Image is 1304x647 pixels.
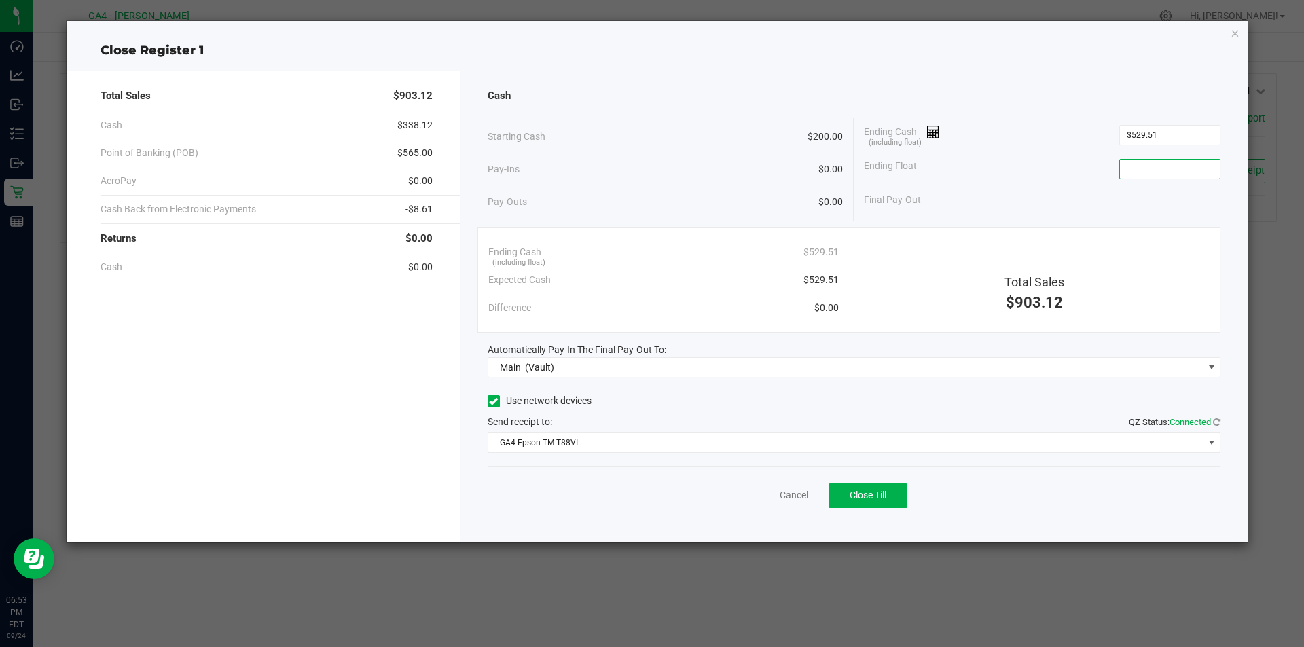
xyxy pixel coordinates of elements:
[101,174,137,188] span: AeroPay
[1006,294,1063,311] span: $903.12
[864,159,917,179] span: Ending Float
[488,433,1203,452] span: GA4 Epson TM T88VI
[808,130,843,144] span: $200.00
[101,118,122,132] span: Cash
[488,162,520,177] span: Pay-Ins
[101,224,433,253] div: Returns
[803,273,839,287] span: $529.51
[101,146,198,160] span: Point of Banking (POB)
[408,174,433,188] span: $0.00
[67,41,1248,60] div: Close Register 1
[397,118,433,132] span: $338.12
[780,488,808,502] a: Cancel
[408,260,433,274] span: $0.00
[101,202,256,217] span: Cash Back from Electronic Payments
[488,245,541,259] span: Ending Cash
[393,88,433,104] span: $903.12
[818,195,843,209] span: $0.00
[869,137,922,149] span: (including float)
[101,88,151,104] span: Total Sales
[488,130,545,144] span: Starting Cash
[397,146,433,160] span: $565.00
[101,260,122,274] span: Cash
[1129,417,1220,427] span: QZ Status:
[14,538,54,579] iframe: Resource center
[814,301,839,315] span: $0.00
[1004,275,1064,289] span: Total Sales
[829,483,907,508] button: Close Till
[492,257,545,269] span: (including float)
[1170,417,1211,427] span: Connected
[488,195,527,209] span: Pay-Outs
[405,231,433,246] span: $0.00
[803,245,839,259] span: $529.51
[488,301,531,315] span: Difference
[488,88,511,104] span: Cash
[488,344,666,355] span: Automatically Pay-In The Final Pay-Out To:
[864,193,921,207] span: Final Pay-Out
[500,362,521,373] span: Main
[525,362,554,373] span: (Vault)
[405,202,433,217] span: -$8.61
[488,416,552,427] span: Send receipt to:
[850,489,886,500] span: Close Till
[864,125,940,145] span: Ending Cash
[488,394,592,408] label: Use network devices
[488,273,551,287] span: Expected Cash
[818,162,843,177] span: $0.00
